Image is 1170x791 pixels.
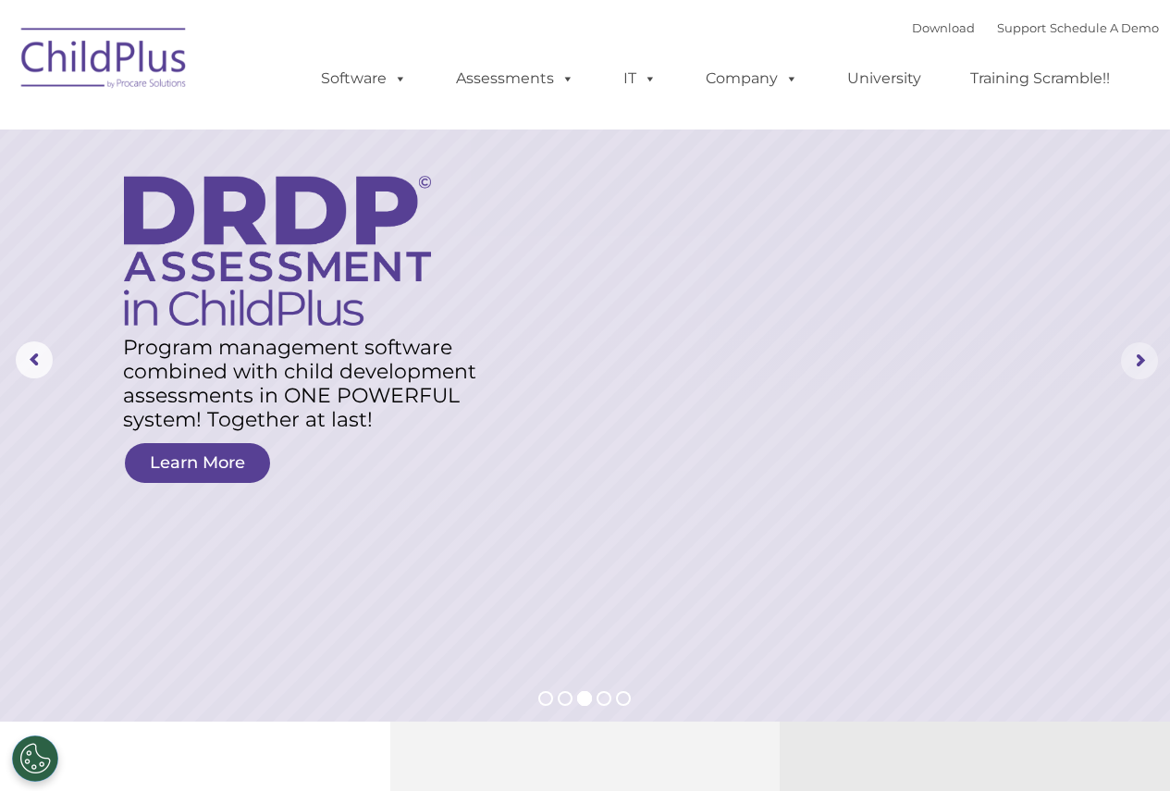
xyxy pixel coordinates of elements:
a: Software [302,60,425,97]
font: | [912,20,1159,35]
a: Company [687,60,817,97]
span: Last name [257,122,314,136]
iframe: Chat Widget [1078,702,1170,791]
a: Schedule A Demo [1050,20,1159,35]
span: Phone number [257,198,336,212]
a: Support [997,20,1046,35]
a: Training Scramble!! [952,60,1128,97]
img: DRDP Assessment in ChildPlus [124,176,431,326]
button: Cookies Settings [12,735,58,782]
img: ChildPlus by Procare Solutions [12,15,197,107]
a: Assessments [437,60,593,97]
a: Learn More [125,443,270,483]
rs-layer: Program management software combined with child development assessments in ONE POWERFUL system! T... [123,336,498,432]
a: Download [912,20,975,35]
a: University [829,60,940,97]
a: IT [605,60,675,97]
